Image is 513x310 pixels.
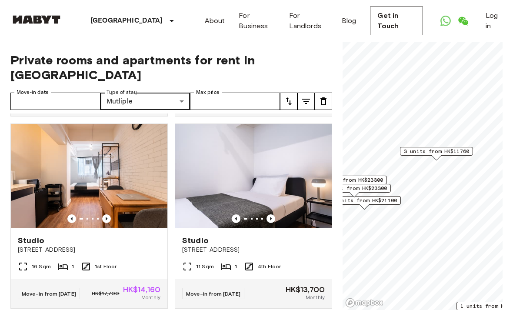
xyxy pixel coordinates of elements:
button: Previous image [102,214,111,223]
span: Private rooms and apartments for rent in [GEOGRAPHIC_DATA] [10,53,332,82]
a: Get in Touch [370,7,423,35]
span: 4th Floor [258,263,281,270]
span: Studio [182,235,209,246]
button: tune [315,93,332,110]
span: Studio [18,235,44,246]
span: 1 units from HK$23300 [322,184,387,192]
a: Marketing picture of unit HK-01-063-010-001Previous imagePrevious imageStudio[STREET_ADDRESS]11 S... [175,123,332,309]
span: 1 [72,263,74,270]
div: Mutliple [100,93,190,110]
label: Move-in date [17,89,49,96]
div: Map marker [318,184,391,197]
button: Previous image [67,214,76,223]
span: 3 units from HK$11760 [404,147,469,155]
a: About [205,16,225,26]
img: Marketing picture of unit HK-01-063-010-001 [175,124,332,228]
span: 11 Sqm [196,263,214,270]
a: For Landlords [289,10,328,31]
span: 16 Sqm [32,263,51,270]
button: tune [297,93,315,110]
a: For Business [239,10,275,31]
a: Mapbox logo [345,298,383,308]
label: Max price [196,89,220,96]
a: Open WhatsApp [437,12,454,30]
div: Map marker [328,196,401,210]
a: Marketing picture of unit HK-01-063-002-001Previous imagePrevious imageStudio[STREET_ADDRESS]16 S... [10,123,168,309]
span: 1 [235,263,237,270]
span: HK$13,700 [286,286,325,293]
span: [STREET_ADDRESS] [18,246,160,254]
span: 1 units from HK$23300 [318,176,383,184]
input: Choose date [10,93,100,110]
p: [GEOGRAPHIC_DATA] [90,16,163,26]
span: 1st Floor [95,263,117,270]
a: Log in [486,10,503,31]
label: Type of stay [107,89,137,96]
span: HK$17,700 [92,290,119,297]
span: 1 units from HK$21100 [332,197,397,204]
span: Move-in from [DATE] [22,290,76,297]
button: Previous image [232,214,240,223]
a: Open WeChat [454,12,472,30]
span: Monthly [306,293,325,301]
img: Marketing picture of unit HK-01-063-002-001 [11,124,167,228]
img: Habyt [10,15,63,24]
span: Monthly [141,293,160,301]
a: Blog [342,16,356,26]
span: [STREET_ADDRESS] [182,246,325,254]
div: Map marker [400,147,473,160]
button: tune [280,93,297,110]
button: Previous image [266,214,275,223]
span: HK$14,160 [123,286,160,293]
div: Map marker [314,176,387,189]
span: Move-in from [DATE] [186,290,240,297]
